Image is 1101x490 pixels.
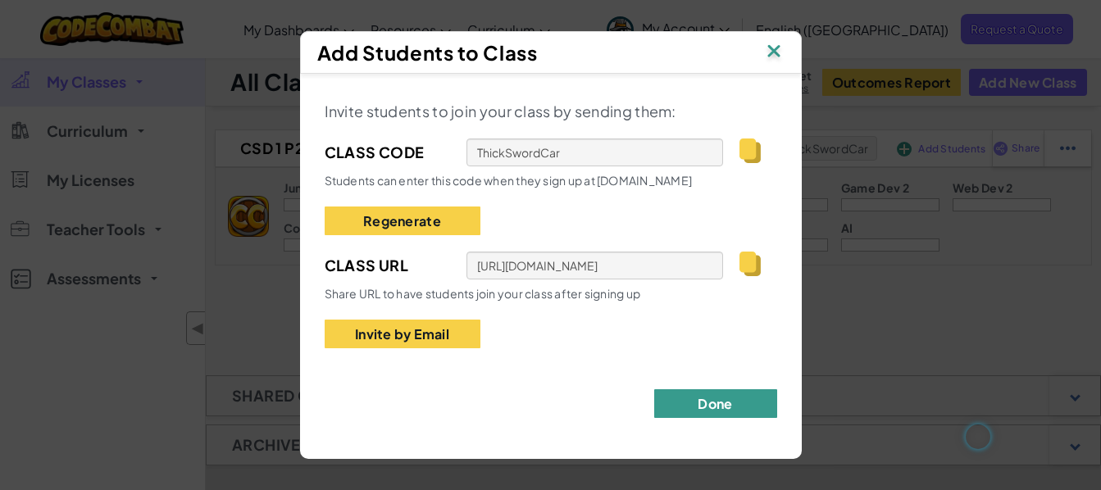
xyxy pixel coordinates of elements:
[325,140,450,165] span: Class Code
[325,286,641,301] span: Share URL to have students join your class after signing up
[325,206,480,235] button: Regenerate
[325,253,450,278] span: Class Url
[325,173,693,188] span: Students can enter this code when they sign up at [DOMAIN_NAME]
[325,320,480,348] button: Invite by Email
[325,102,676,120] span: Invite students to join your class by sending them:
[763,40,785,65] img: IconClose.svg
[317,40,538,65] span: Add Students to Class
[654,389,777,418] button: Done
[739,138,760,163] img: IconCopy.svg
[739,252,760,276] img: IconCopy.svg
